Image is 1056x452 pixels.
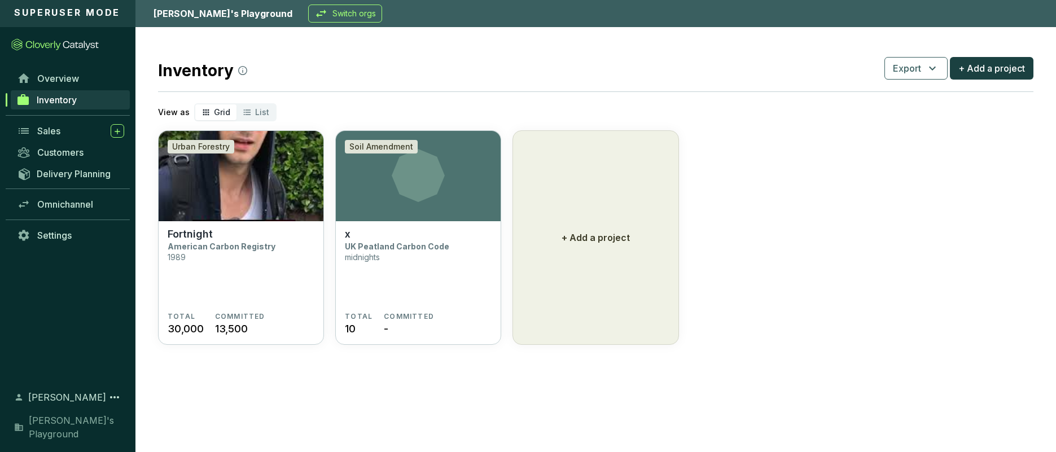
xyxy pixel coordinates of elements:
div: Urban Forestry [168,140,234,153]
span: COMMITTED [215,312,265,321]
span: Inventory [37,94,77,106]
p: UK Peatland Carbon Code [345,242,449,251]
a: Inventory [11,90,130,109]
a: FortnightUrban ForestryFortnightAmerican Carbon Registry1989TOTAL30,000COMMITTED13,500 [158,130,324,345]
span: 13,500 [215,321,248,336]
p: American Carbon Registry [168,242,275,251]
span: Delivery Planning [37,168,111,179]
span: Sales [37,125,60,137]
span: TOTAL [345,312,373,321]
span: Export [893,62,921,75]
p: Switch orgs [332,8,376,19]
span: - [384,321,388,336]
p: x [345,228,350,240]
a: Soil AmendmentxUK Peatland Carbon CodemidnightsTOTAL10COMMITTED- [335,130,501,345]
a: Omnichannel [11,195,130,214]
a: Delivery Planning [11,164,130,183]
span: 10 [345,321,356,336]
a: Overview [11,69,130,88]
span: COMMITTED [384,312,434,321]
div: segmented control [194,103,277,121]
p: 1989 [168,252,186,262]
p: [PERSON_NAME]'s Playground [154,7,292,20]
button: + Add a project [950,57,1033,80]
span: TOTAL [168,312,195,321]
div: Soil Amendment [345,140,418,153]
span: + Add a project [958,62,1025,75]
a: Settings [11,226,130,245]
span: Settings [37,230,72,241]
span: 30,000 [168,321,204,336]
p: View as [158,107,190,118]
span: Overview [37,73,79,84]
span: Customers [37,147,84,158]
span: [PERSON_NAME]'s Playground [29,414,124,441]
button: Export [884,57,948,80]
a: Customers [11,143,130,162]
a: Sales [11,121,130,141]
button: + Add a project [512,130,678,345]
span: Grid [214,107,230,117]
span: [PERSON_NAME] [28,390,106,404]
span: List [255,107,269,117]
img: Fortnight [159,131,323,221]
p: + Add a project [562,231,630,244]
button: Switch orgs [308,5,382,23]
span: Omnichannel [37,199,93,210]
h2: Inventory [158,59,247,82]
p: midnights [345,252,380,262]
p: Fortnight [168,228,213,240]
